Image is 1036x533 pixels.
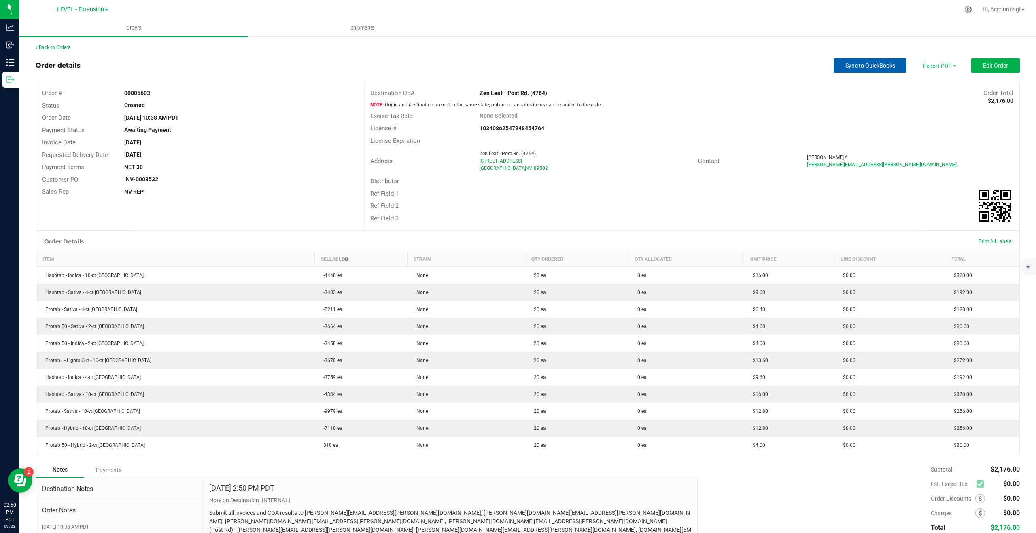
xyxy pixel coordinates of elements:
[845,62,895,69] span: Sync to QuickBooks
[845,154,848,160] span: A
[633,307,647,312] span: 0 ea
[480,151,536,157] span: Zen Leaf - Post Rd. (4764)
[42,484,197,494] span: Destination Notes
[41,425,141,431] span: Protab - Hybrid - 10-ct [GEOGRAPHIC_DATA]
[839,324,856,329] span: $0.00
[412,357,428,363] span: None
[412,341,428,346] span: None
[1003,495,1020,502] span: $0.00
[749,374,765,380] span: $9.60
[530,324,546,329] span: 20 ea
[931,466,952,473] span: Subtotal
[370,178,399,185] span: Distributor
[6,76,14,84] inline-svg: Outbound
[749,408,768,414] span: $12.80
[749,425,768,431] span: $12.80
[950,391,972,397] span: $320.00
[534,165,548,171] span: 89502
[42,506,197,515] span: Order Notes
[42,102,59,109] span: Status
[124,188,144,195] strong: NV REP
[839,290,856,295] span: $0.00
[41,408,140,414] span: Protab - Sativa - 10-ct [GEOGRAPHIC_DATA]
[628,252,744,267] th: Qty Allocated
[412,408,428,414] span: None
[839,307,856,312] span: $0.00
[319,307,342,312] span: -5211 ea
[36,462,84,478] div: Notes
[979,190,1011,222] img: Scan me!
[950,425,972,431] span: $256.00
[8,468,32,493] iframe: Resource center
[991,465,1020,473] span: $2,176.00
[807,154,844,160] span: [PERSON_NAME]
[525,165,532,171] span: NV
[633,374,647,380] span: 0 ea
[744,252,834,267] th: Unit Price
[41,442,145,448] span: Protab 50 - Hybrid - 2-ct [GEOGRAPHIC_DATA]
[915,58,963,73] li: Export PDF
[807,162,957,167] span: [PERSON_NAME][EMAIL_ADDRESS][PERSON_NAME][DOMAIN_NAME]
[42,163,84,171] span: Payment Terms
[6,23,14,32] inline-svg: Analytics
[57,6,104,13] span: LEVEL - Extension
[1003,509,1020,517] span: $0.00
[24,467,34,477] iframe: Resource center unread badge
[412,442,428,448] span: None
[36,44,70,50] a: Back to Orders
[42,151,108,159] span: Requested Delivery Date
[950,273,972,278] span: $320.00
[124,164,143,170] strong: NET 30
[370,89,415,97] span: Destination DBA
[698,157,720,165] span: Contact
[839,408,856,414] span: $0.00
[319,357,342,363] span: -3670 ea
[124,102,145,108] strong: Created
[963,6,973,13] div: Manage settings
[834,58,906,73] button: Sync to QuickBooks
[749,391,768,397] span: $16.00
[633,357,647,363] span: 0 ea
[319,408,342,414] span: -9979 ea
[319,341,342,346] span: -3458 ea
[530,341,546,346] span: 20 ea
[979,190,1011,222] qrcode: 00005603
[530,273,546,278] span: 20 ea
[950,341,969,346] span: $80.00
[319,442,338,448] span: 310 ea
[370,125,397,132] span: License #
[839,357,856,363] span: $0.00
[248,19,477,36] a: Shipments
[4,501,16,523] p: 02:50 PM PDT
[340,24,386,32] span: Shipments
[314,252,408,267] th: Sellable
[749,341,765,346] span: $4.00
[370,157,393,165] span: Address
[530,357,546,363] span: 20 ea
[530,307,546,312] span: 20 ea
[983,62,1008,69] span: Edit Order
[749,307,765,312] span: $6.40
[42,89,62,97] span: Order #
[124,127,171,133] strong: Awaiting Payment
[950,442,969,448] span: $80.00
[370,112,413,120] span: Excise Tax Rate
[931,510,975,516] span: Charges
[319,324,342,329] span: -3664 ea
[42,114,71,121] span: Order Date
[412,307,428,312] span: None
[530,425,546,431] span: 20 ea
[1003,480,1020,488] span: $0.00
[977,479,987,490] span: Calculate excise tax
[370,137,420,144] span: License Expiration
[839,273,856,278] span: $0.00
[41,391,144,397] span: Hashtab - Sativa - 10-ct [GEOGRAPHIC_DATA]
[633,324,647,329] span: 0 ea
[36,252,315,267] th: Item
[991,524,1020,531] span: $2,176.00
[209,496,692,505] p: Note on Destination [INTERNAL]
[370,202,399,209] span: Ref Field 2
[124,139,141,146] strong: [DATE]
